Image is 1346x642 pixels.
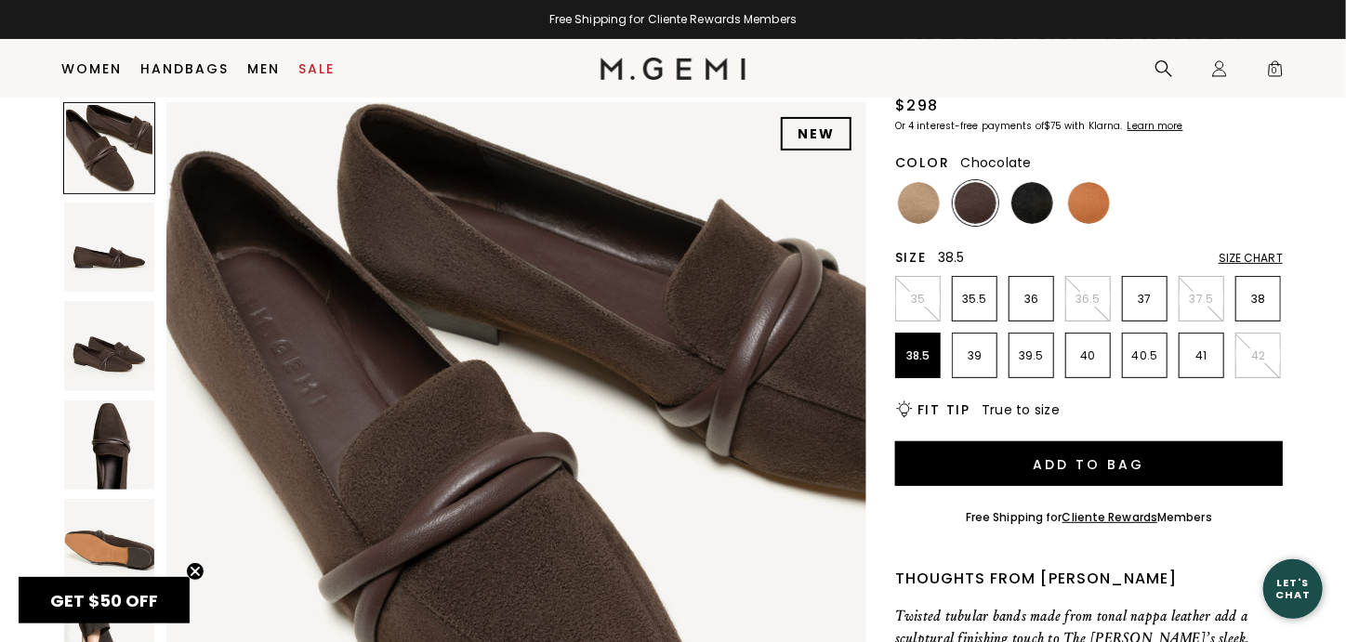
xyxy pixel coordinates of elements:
a: Sale [299,61,336,76]
span: 38.5 [938,248,965,267]
p: 39.5 [1009,348,1053,363]
div: $298 [895,95,939,117]
div: Thoughts from [PERSON_NAME] [895,568,1283,590]
p: 35 [896,292,940,307]
h2: Color [895,155,950,170]
p: 42 [1236,348,1280,363]
span: Chocolate [961,153,1032,172]
p: 39 [953,348,996,363]
p: 37 [1123,292,1167,307]
a: Men [248,61,281,76]
p: 36.5 [1066,292,1110,307]
span: GET $50 OFF [50,589,158,612]
p: 38 [1236,292,1280,307]
klarna-placement-style-body: with Klarna [1064,119,1125,133]
h2: Fit Tip [917,402,970,417]
div: Let's Chat [1263,577,1323,600]
img: Chocolate [955,182,996,224]
klarna-placement-style-body: Or 4 interest-free payments of [895,119,1044,133]
button: Add to Bag [895,441,1283,486]
img: Cinnamon [1068,182,1110,224]
p: 35.5 [953,292,996,307]
span: True to size [982,400,1060,419]
a: Cliente Rewards [1062,509,1158,525]
span: 0 [1266,63,1285,82]
a: Learn more [1126,121,1183,132]
img: The Brenda [64,499,154,589]
div: Size Chart [1219,251,1283,266]
p: 40 [1066,348,1110,363]
p: 38.5 [896,348,940,363]
klarna-placement-style-cta: Learn more [1128,119,1183,133]
a: Handbags [141,61,230,76]
div: NEW [781,117,851,151]
img: Biscuit [898,182,940,224]
img: The Brenda [64,203,154,293]
img: The Brenda [64,400,154,491]
p: 37.5 [1180,292,1223,307]
img: M.Gemi [600,58,746,80]
p: 41 [1180,348,1223,363]
klarna-placement-style-amount: $75 [1044,119,1062,133]
p: 36 [1009,292,1053,307]
h2: Size [895,250,927,265]
div: GET $50 OFFClose teaser [19,577,190,623]
div: Free Shipping for Members [966,510,1212,525]
button: Close teaser [186,562,205,581]
img: The Brenda [64,301,154,391]
p: 40.5 [1123,348,1167,363]
img: Black [1011,182,1053,224]
a: Women [62,61,123,76]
